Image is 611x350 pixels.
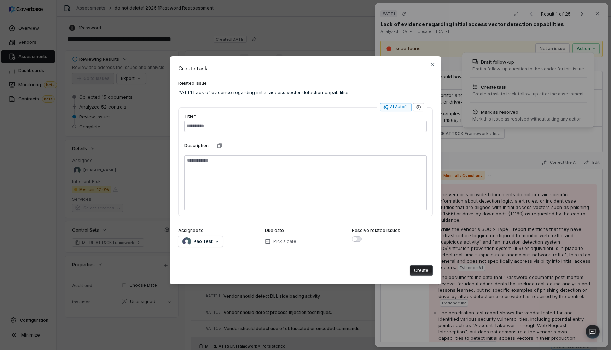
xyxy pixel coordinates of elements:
span: Pick a date [273,239,296,244]
span: #ATT1 Lack of evidence regarding initial access vector detection capabilities [178,89,350,96]
label: Assigned to [178,228,204,233]
div: AI Autofill [383,104,409,110]
span: Resolve related issues [352,228,400,233]
button: Pick a date [263,234,298,249]
label: Description [184,143,209,148]
img: Kao Test avatar [182,237,191,246]
label: Due date [265,228,284,233]
label: Related Issue [178,81,433,86]
button: AI Autofill [380,103,412,111]
button: Create [410,265,433,276]
span: Kao Test [194,239,213,244]
span: Create task [178,65,433,72]
label: Title* [184,113,196,119]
